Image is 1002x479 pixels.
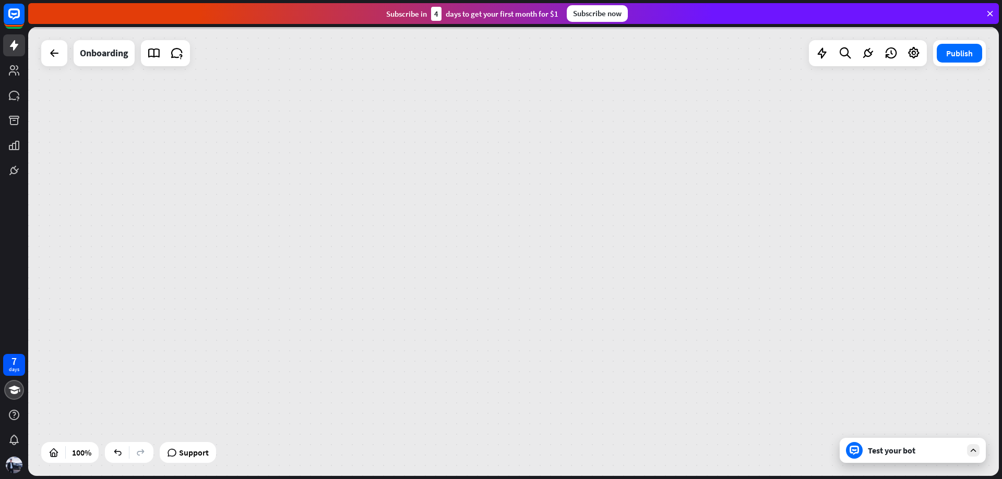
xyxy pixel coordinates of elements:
div: 4 [431,7,442,21]
div: days [9,366,19,373]
a: 7 days [3,354,25,376]
div: Subscribe in days to get your first month for $1 [386,7,558,21]
div: 7 [11,357,17,366]
div: Subscribe now [567,5,628,22]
